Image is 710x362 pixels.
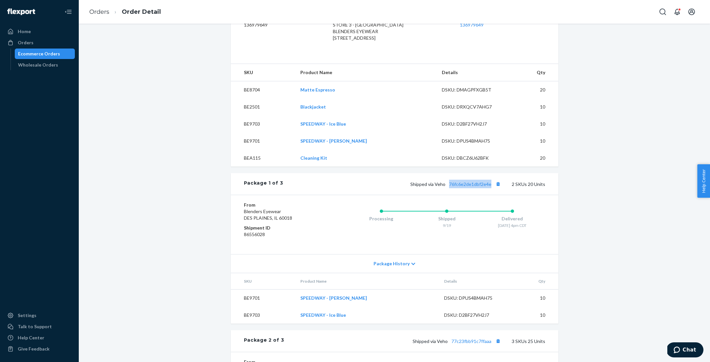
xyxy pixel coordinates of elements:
[18,334,44,341] div: Help Center
[697,164,710,198] button: Help Center
[349,215,414,222] div: Processing
[283,180,545,188] div: 2 SKUs 20 Units
[511,273,558,290] th: Qty
[449,181,491,187] a: 76fc6e2de1dbf2e4e
[410,181,503,187] span: Shipped via Veho
[509,132,558,150] td: 10
[442,138,504,144] div: DSKU: DPUS4BMAH75
[300,138,367,144] a: SPEEDWAY - [PERSON_NAME]
[18,28,31,35] div: Home
[231,273,295,290] th: SKU
[62,5,75,18] button: Close Navigation
[374,260,410,267] span: Package History
[444,312,506,318] div: DSKU: D2BF27VH2J7
[413,338,503,344] span: Shipped via Veho
[18,39,33,46] div: Orders
[4,37,75,48] a: Orders
[509,98,558,115] td: 10
[656,5,669,18] button: Open Search Box
[4,332,75,343] a: Help Center
[442,104,504,110] div: DSKU: DRXQCV7AHG7
[231,64,295,81] th: SKU
[244,337,284,345] div: Package 2 of 3
[300,87,335,92] a: Matte Espresso
[15,49,75,59] a: Ecommerce Orders
[244,22,322,28] dd: 136979649
[442,121,504,127] div: DSKU: D2BF27VH2J7
[442,87,504,93] div: DSKU: DMAGPFXGB5T
[509,115,558,132] td: 10
[122,8,161,15] a: Order Detail
[244,209,292,221] span: Blenders Eyewear DES PLAINES, IL 60018
[4,26,75,37] a: Home
[300,155,327,161] a: Cleaning Kit
[18,323,52,330] div: Talk to Support
[244,231,322,238] dd: 86556028
[18,312,36,319] div: Settings
[480,215,545,222] div: Delivered
[244,180,283,188] div: Package 1 of 3
[300,312,346,318] a: SPEEDWAY - Ice Blue
[18,50,60,57] div: Ecommerce Orders
[509,150,558,167] td: 20
[18,62,58,68] div: Wholesale Orders
[7,9,35,15] img: Flexport logo
[494,337,503,345] button: Copy tracking number
[494,180,503,188] button: Copy tracking number
[437,64,509,81] th: Details
[4,321,75,332] button: Talk to Support
[460,22,484,28] a: 136979649
[439,273,511,290] th: Details
[444,295,506,301] div: DSKU: DPUS4BMAH75
[511,290,558,307] td: 10
[300,121,346,127] a: SPEEDWAY - Ice Blue
[442,155,504,161] div: DSKU: DBCZ6U62BFK
[509,64,558,81] th: Qty
[414,223,480,228] div: 9/19
[231,307,295,324] td: BE9703
[231,290,295,307] td: BE9701
[414,215,480,222] div: Shipped
[231,98,295,115] td: BE2501
[671,5,684,18] button: Open notifications
[509,81,558,99] td: 20
[89,8,109,15] a: Orders
[18,346,50,352] div: Give Feedback
[284,337,545,345] div: 3 SKUs 25 Units
[511,307,558,324] td: 10
[451,338,491,344] a: 77c23fbb91c7ffaaa
[300,295,367,301] a: SPEEDWAY - [PERSON_NAME]
[231,81,295,99] td: BE8704
[84,2,166,22] ol: breadcrumbs
[15,60,75,70] a: Wholesale Orders
[4,310,75,321] a: Settings
[300,104,326,110] a: Blackjacket
[667,342,703,359] iframe: Opens a widget where you can chat to one of our agents
[244,202,322,208] dt: From
[244,225,322,231] dt: Shipment ID
[295,273,439,290] th: Product Name
[4,344,75,354] button: Give Feedback
[295,64,437,81] th: Product Name
[231,150,295,167] td: BEA115
[685,5,698,18] button: Open account menu
[333,22,403,41] span: STORE 3 - [GEOGRAPHIC_DATA] BLENDERS EYEWEAR [STREET_ADDRESS]
[231,115,295,132] td: BE9703
[231,132,295,150] td: BE9701
[480,223,545,228] div: [DATE] 4pm CDT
